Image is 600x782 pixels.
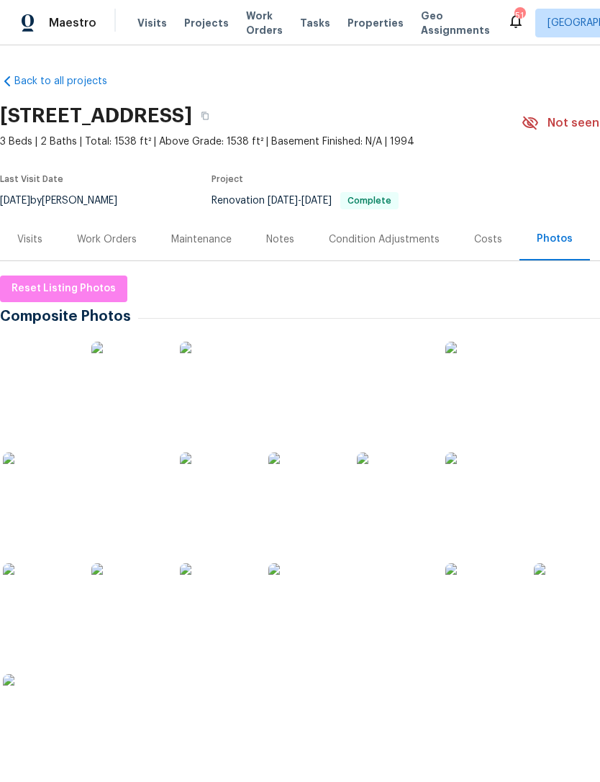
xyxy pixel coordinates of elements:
div: Visits [17,232,42,247]
button: Copy Address [192,103,218,129]
div: Work Orders [77,232,137,247]
span: Work Orders [246,9,283,37]
span: Complete [342,196,397,205]
div: Photos [537,232,573,246]
span: [DATE] [268,196,298,206]
span: Maestro [49,16,96,30]
div: Notes [266,232,294,247]
span: Tasks [300,18,330,28]
span: [DATE] [301,196,332,206]
span: Visits [137,16,167,30]
div: Maintenance [171,232,232,247]
span: Geo Assignments [421,9,490,37]
span: Project [212,175,243,183]
span: Renovation [212,196,399,206]
span: Properties [347,16,404,30]
span: - [268,196,332,206]
div: 51 [514,9,524,23]
div: Condition Adjustments [329,232,440,247]
div: Costs [474,232,502,247]
span: Reset Listing Photos [12,280,116,298]
span: Projects [184,16,229,30]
